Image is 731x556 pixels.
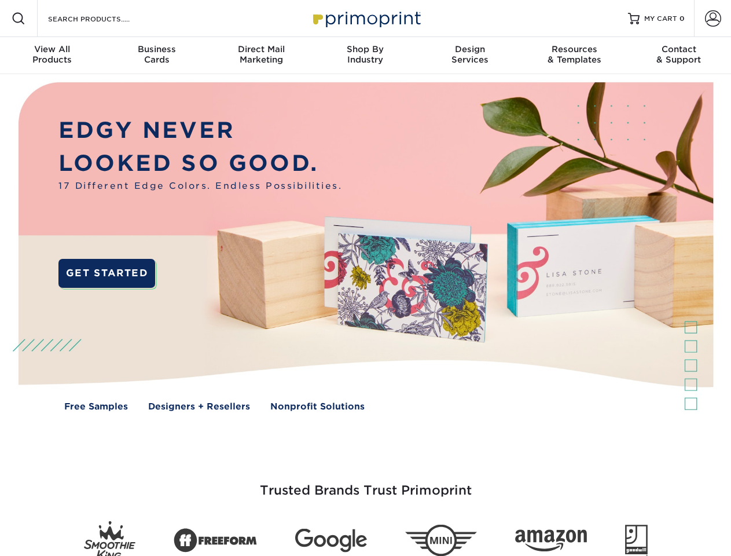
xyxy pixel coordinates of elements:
a: Contact& Support [627,37,731,74]
span: Direct Mail [209,44,313,54]
a: GET STARTED [58,259,155,288]
span: Shop By [313,44,417,54]
p: LOOKED SO GOOD. [58,147,342,180]
div: & Support [627,44,731,65]
a: Designers + Resellers [148,400,250,414]
div: & Templates [522,44,626,65]
a: DesignServices [418,37,522,74]
a: Direct MailMarketing [209,37,313,74]
div: Services [418,44,522,65]
a: BusinessCards [104,37,208,74]
div: Industry [313,44,417,65]
a: Resources& Templates [522,37,626,74]
span: 17 Different Edge Colors. Endless Possibilities. [58,180,342,193]
span: 0 [679,14,685,23]
img: Goodwill [625,525,648,556]
div: Cards [104,44,208,65]
img: Google [295,529,367,553]
h3: Trusted Brands Trust Primoprint [27,455,704,512]
span: MY CART [644,14,677,24]
p: EDGY NEVER [58,114,342,147]
span: Contact [627,44,731,54]
img: Primoprint [308,6,424,31]
span: Business [104,44,208,54]
span: Resources [522,44,626,54]
input: SEARCH PRODUCTS..... [47,12,160,25]
img: Amazon [515,530,587,552]
span: Design [418,44,522,54]
a: Nonprofit Solutions [270,400,365,414]
a: Shop ByIndustry [313,37,417,74]
a: Free Samples [64,400,128,414]
div: Marketing [209,44,313,65]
